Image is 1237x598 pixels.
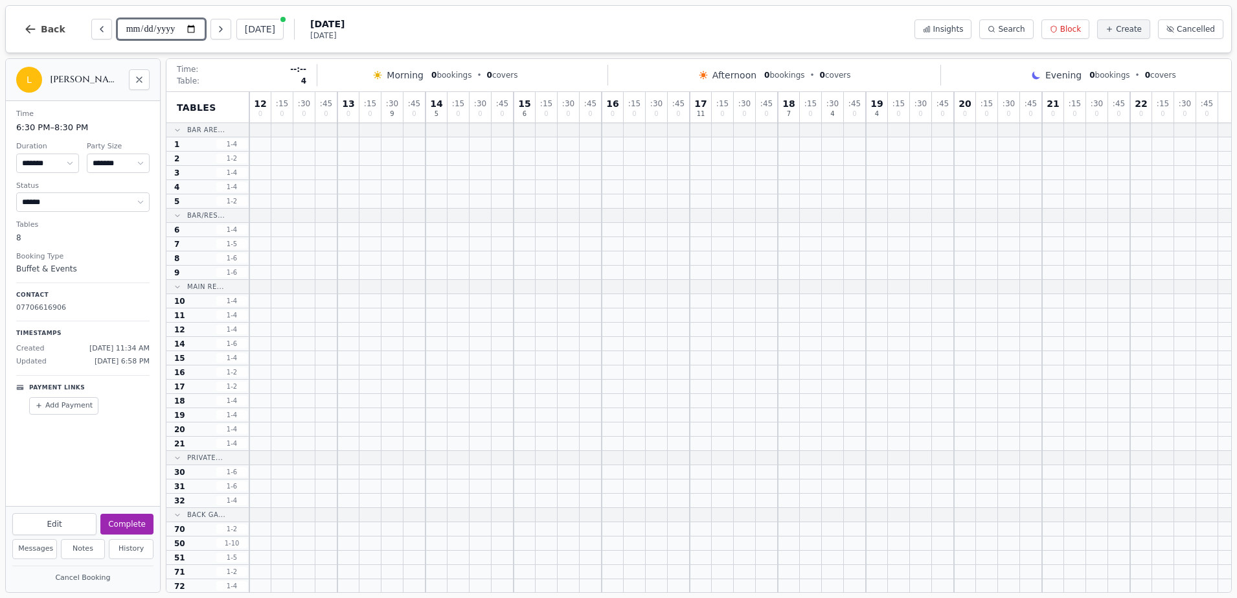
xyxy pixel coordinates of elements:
span: 2 [174,154,179,164]
span: 4 [830,111,834,117]
span: : 30 [474,100,486,108]
span: : 30 [298,100,310,108]
span: 0 [478,111,482,117]
button: Edit [12,513,96,535]
span: 0 [852,111,856,117]
span: 72 [174,581,185,592]
span: 0 [1139,111,1143,117]
span: 7 [174,239,179,249]
span: 0 [346,111,350,117]
dt: Tables [16,220,150,231]
p: Payment Links [29,384,85,393]
span: 1 - 4 [216,496,247,505]
span: 0 [1183,111,1186,117]
span: 0 [632,111,636,117]
p: 07706616906 [16,303,150,314]
span: 9 [390,111,394,117]
span: [DATE] 6:58 PM [95,356,150,367]
button: Insights [914,19,972,39]
span: 1 [174,139,179,150]
span: bookings [1089,70,1129,80]
dt: Time [16,109,150,120]
span: 0 [280,111,284,117]
dt: Booking Type [16,251,150,262]
button: Cancelled [1158,19,1223,39]
span: Bar Are... [187,125,225,135]
span: • [477,70,481,80]
span: 7 [787,111,791,117]
span: 4 [174,182,179,192]
span: Afternoon [712,69,756,82]
span: 0 [764,111,768,117]
span: 16 [606,99,618,108]
span: 21 [1047,99,1059,108]
span: : 30 [1179,100,1191,108]
span: 1 - 2 [216,524,247,534]
span: 0 [1006,111,1010,117]
span: 0 [302,111,306,117]
span: : 15 [804,100,817,108]
button: Close [129,69,150,90]
span: 0 [1028,111,1032,117]
span: 0 [258,111,262,117]
span: 0 [1145,71,1150,80]
span: 0 [896,111,900,117]
span: 0 [1161,111,1164,117]
span: Tables [177,101,216,114]
span: Bar/Res... [187,211,225,220]
div: L [16,67,42,93]
span: 5 [435,111,438,117]
span: 1 - 5 [216,239,247,249]
span: : 15 [628,100,641,108]
span: : 30 [1091,100,1103,108]
span: Evening [1045,69,1082,82]
span: Created [16,343,45,354]
span: 1 - 4 [216,439,247,448]
span: • [1135,70,1140,80]
span: : 45 [408,100,420,108]
span: : 30 [1003,100,1015,108]
button: Next day [210,19,231,40]
span: 19 [174,410,185,420]
span: : 15 [276,100,288,108]
span: 1 - 4 [216,353,247,363]
span: 1 - 4 [216,168,247,178]
p: Contact [16,291,150,300]
button: Back [14,14,76,45]
span: 0 [566,111,570,117]
button: Complete [100,514,153,535]
span: 0 [940,111,944,117]
h2: [PERSON_NAME] [50,73,121,86]
span: 14 [174,339,185,349]
span: 9 [174,268,179,278]
span: 0 [456,111,460,117]
span: : 45 [320,100,332,108]
p: Timestamps [16,329,150,338]
span: 8 [174,253,179,264]
span: : 45 [760,100,773,108]
span: : 15 [716,100,729,108]
span: 0 [412,111,416,117]
span: covers [1145,70,1176,80]
span: 18 [782,99,795,108]
dt: Status [16,181,150,192]
span: : 45 [496,100,508,108]
span: 6 [523,111,527,117]
span: 0 [676,111,680,117]
span: 11 [174,310,185,321]
span: Private... [187,453,223,463]
span: : 30 [914,100,927,108]
button: Notes [61,539,106,559]
span: covers [487,70,518,80]
span: 20 [174,424,185,435]
span: 1 - 6 [216,481,247,491]
span: 1 - 5 [216,553,247,562]
span: 1 - 2 [216,382,247,391]
span: 1 - 2 [216,367,247,377]
span: 12 [254,99,266,108]
button: [DATE] [236,19,284,40]
span: Back Ga... [187,510,225,520]
span: covers [820,70,851,80]
span: 1 - 6 [216,467,247,477]
span: 30 [174,467,185,477]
